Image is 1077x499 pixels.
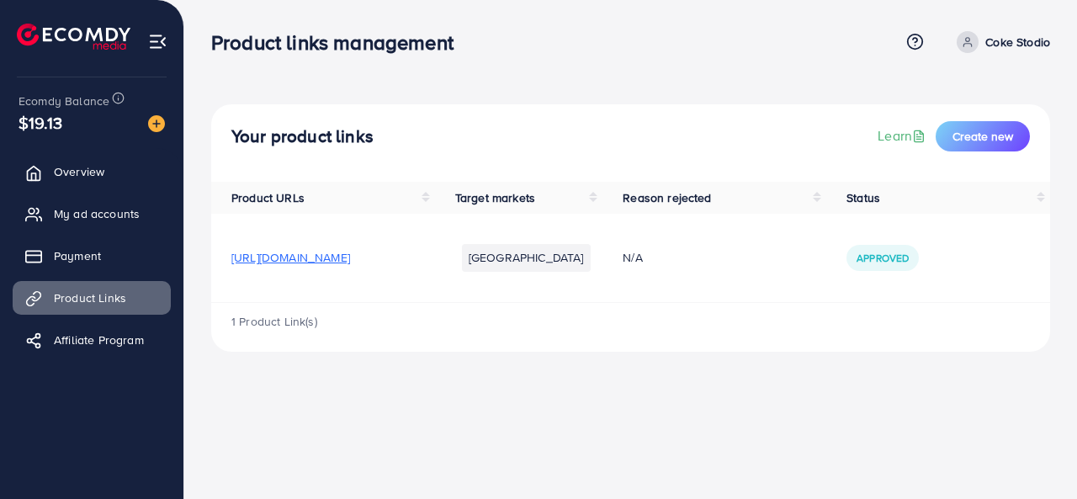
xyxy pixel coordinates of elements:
[950,31,1050,53] a: Coke Stodio
[878,126,929,146] a: Learn
[231,249,350,266] span: [URL][DOMAIN_NAME]
[13,155,171,188] a: Overview
[623,189,711,206] span: Reason rejected
[148,32,167,51] img: menu
[54,247,101,264] span: Payment
[455,189,535,206] span: Target markets
[857,251,909,265] span: Approved
[231,126,374,147] h4: Your product links
[54,205,140,222] span: My ad accounts
[54,289,126,306] span: Product Links
[211,30,467,55] h3: Product links management
[13,323,171,357] a: Affiliate Program
[623,249,642,266] span: N/A
[462,244,591,271] li: [GEOGRAPHIC_DATA]
[19,110,62,135] span: $19.13
[19,93,109,109] span: Ecomdy Balance
[952,128,1013,145] span: Create new
[13,239,171,273] a: Payment
[231,189,305,206] span: Product URLs
[17,24,130,50] img: logo
[936,121,1030,151] button: Create new
[54,163,104,180] span: Overview
[985,32,1050,52] p: Coke Stodio
[13,281,171,315] a: Product Links
[148,115,165,132] img: image
[846,189,880,206] span: Status
[231,313,317,330] span: 1 Product Link(s)
[54,332,144,348] span: Affiliate Program
[13,197,171,231] a: My ad accounts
